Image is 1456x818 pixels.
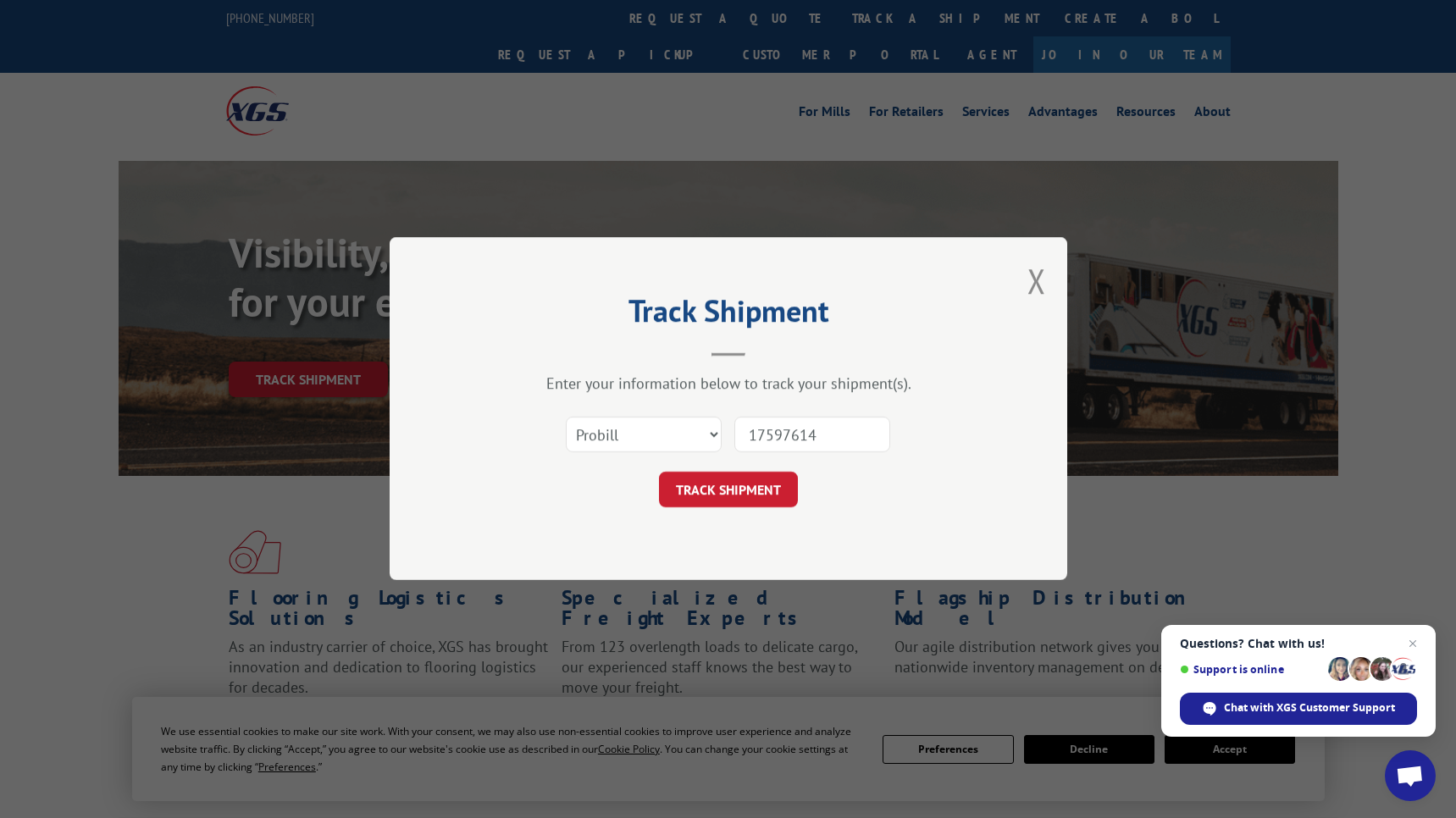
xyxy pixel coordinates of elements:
button: Close modal [1027,258,1046,303]
button: TRACK SHIPMENT [659,473,798,508]
span: Support is online [1180,663,1322,676]
div: Enter your information below to track your shipment(s). [474,374,983,394]
h2: Track Shipment [474,299,983,331]
span: Chat with XGS Customer Support [1224,700,1395,716]
div: Open chat [1385,750,1436,801]
span: Questions? Chat with us! [1180,637,1417,650]
span: Close chat [1403,633,1423,654]
div: Chat with XGS Customer Support [1180,693,1417,725]
input: Number(s) [734,417,890,453]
